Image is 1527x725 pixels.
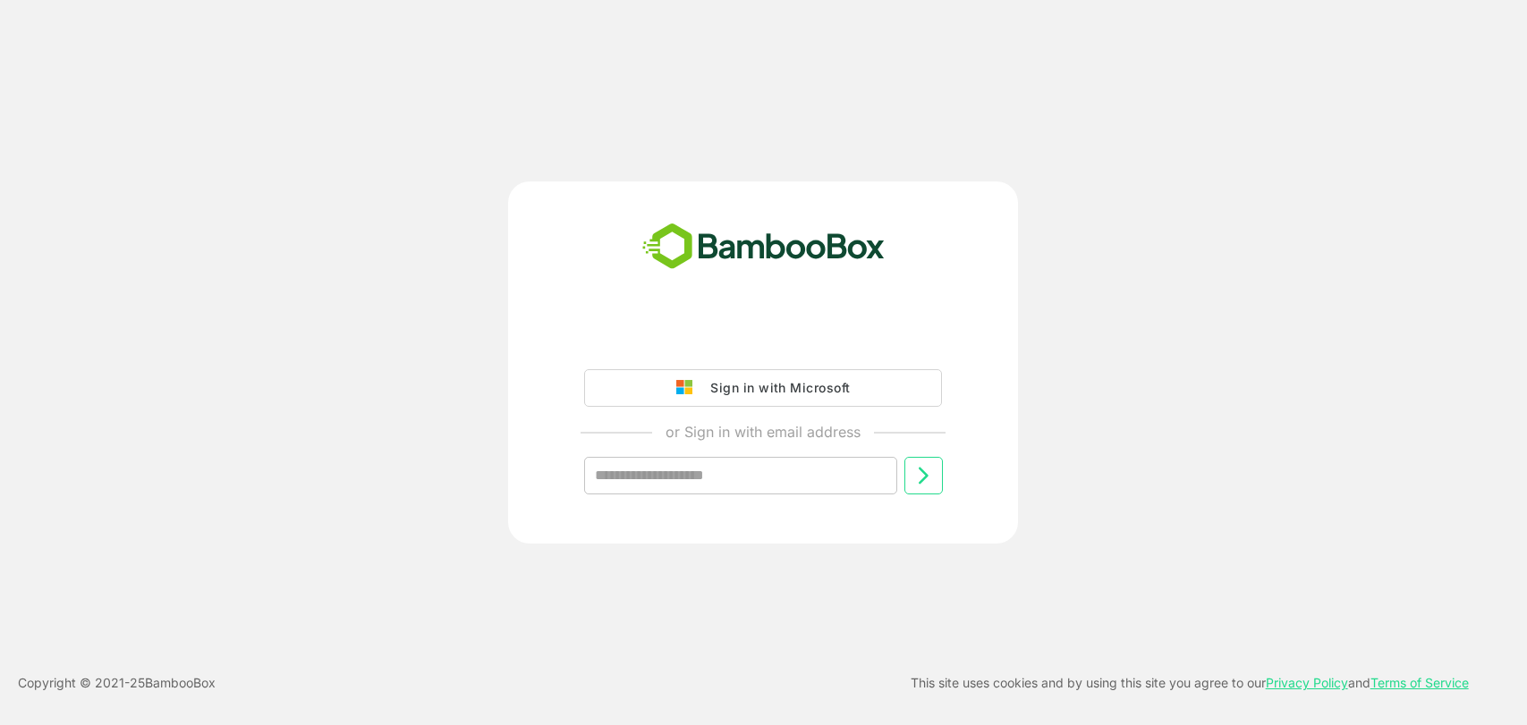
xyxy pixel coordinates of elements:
img: bamboobox [632,217,895,276]
img: google [676,380,701,396]
p: Copyright © 2021- 25 BambooBox [18,672,216,694]
a: Terms of Service [1370,675,1469,690]
a: Privacy Policy [1266,675,1348,690]
button: Sign in with Microsoft [584,369,942,407]
p: or Sign in with email address [666,421,861,443]
div: Sign in with Microsoft [701,376,850,400]
p: This site uses cookies and by using this site you agree to our and [911,672,1469,694]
